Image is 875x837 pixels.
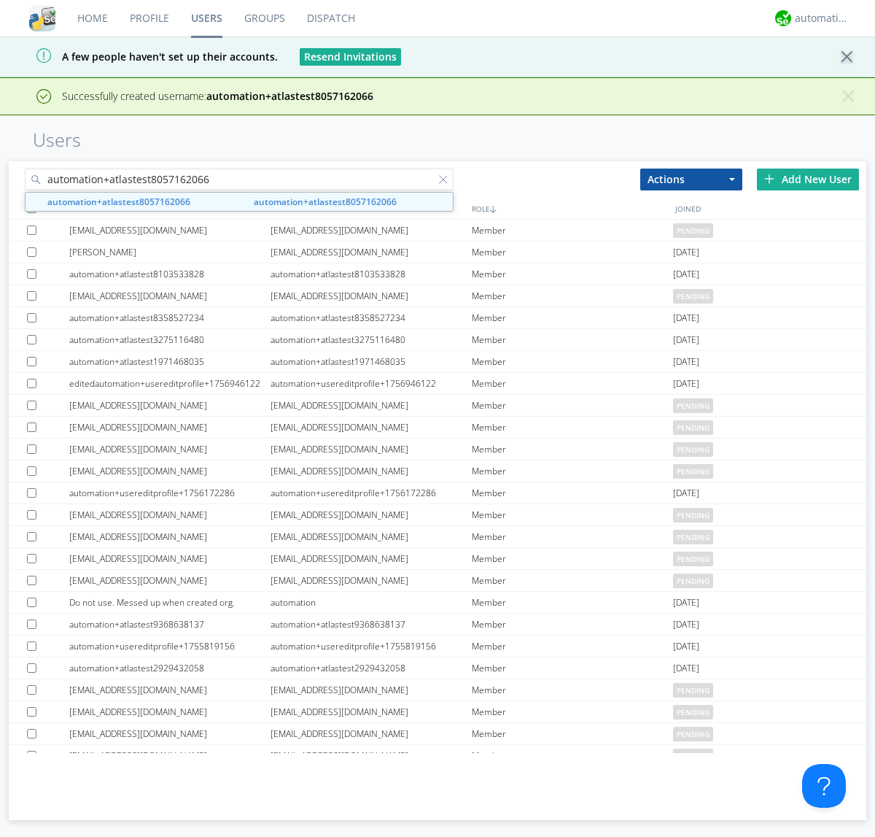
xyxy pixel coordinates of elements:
[62,89,373,103] span: Successfully created username:
[472,745,673,766] div: Member
[9,570,866,592] a: [EMAIL_ADDRESS][DOMAIN_NAME][EMAIL_ADDRESS][DOMAIN_NAME]Memberpending
[472,307,673,328] div: Member
[472,242,673,263] div: Member
[9,329,866,351] a: automation+atlastest3275116480automation+atlastest3275116480Member[DATE]
[472,504,673,525] div: Member
[271,460,472,482] div: [EMAIL_ADDRESS][DOMAIN_NAME]
[9,482,866,504] a: automation+usereditprofile+1756172286automation+usereditprofile+1756172286Member[DATE]
[9,351,866,373] a: automation+atlastest1971468035automation+atlastest1971468035Member[DATE]
[271,417,472,438] div: [EMAIL_ADDRESS][DOMAIN_NAME]
[673,289,713,304] span: pending
[271,636,472,657] div: automation+usereditprofile+1755819156
[11,50,278,63] span: A few people haven't set up their accounts.
[472,679,673,701] div: Member
[673,574,713,588] span: pending
[271,439,472,460] div: [EMAIL_ADDRESS][DOMAIN_NAME]
[9,242,866,263] a: [PERSON_NAME][EMAIL_ADDRESS][DOMAIN_NAME]Member[DATE]
[9,657,866,679] a: automation+atlastest2929432058automation+atlastest2929432058Member[DATE]
[69,263,271,285] div: automation+atlastest8103533828
[795,11,849,26] div: automation+atlas
[69,329,271,350] div: automation+atlastest3275116480
[673,398,713,413] span: pending
[9,745,866,767] a: [EMAIL_ADDRESS][DOMAIN_NAME][EMAIL_ADDRESS][DOMAIN_NAME]Memberpending
[472,636,673,657] div: Member
[69,439,271,460] div: [EMAIL_ADDRESS][DOMAIN_NAME]
[69,679,271,701] div: [EMAIL_ADDRESS][DOMAIN_NAME]
[472,395,673,416] div: Member
[69,592,271,613] div: Do not use. Messed up when created org.
[673,727,713,741] span: pending
[764,174,774,184] img: plus.svg
[673,242,699,263] span: [DATE]
[69,482,271,504] div: automation+usereditprofile+1756172286
[472,570,673,591] div: Member
[802,764,846,808] iframe: Toggle Customer Support
[673,482,699,504] span: [DATE]
[9,307,866,329] a: automation+atlastest8358527234automation+atlastest8358527234Member[DATE]
[9,701,866,723] a: [EMAIL_ADDRESS][DOMAIN_NAME][EMAIL_ADDRESS][DOMAIN_NAME]Memberpending
[472,285,673,306] div: Member
[9,263,866,285] a: automation+atlastest8103533828automation+atlastest8103533828Member[DATE]
[472,526,673,547] div: Member
[271,723,472,744] div: [EMAIL_ADDRESS][DOMAIN_NAME]
[673,705,713,720] span: pending
[673,508,713,522] span: pending
[472,220,673,241] div: Member
[673,464,713,479] span: pending
[69,614,271,635] div: automation+atlastest9368638137
[69,636,271,657] div: automation+usereditprofile+1755819156
[206,89,373,103] strong: automation+atlastest8057162066
[9,395,866,417] a: [EMAIL_ADDRESS][DOMAIN_NAME][EMAIL_ADDRESS][DOMAIN_NAME]Memberpending
[69,723,271,744] div: [EMAIL_ADDRESS][DOMAIN_NAME]
[673,657,699,679] span: [DATE]
[271,570,472,591] div: [EMAIL_ADDRESS][DOMAIN_NAME]
[271,263,472,285] div: automation+atlastest8103533828
[271,329,472,350] div: automation+atlastest3275116480
[69,548,271,569] div: [EMAIL_ADDRESS][DOMAIN_NAME]
[9,723,866,745] a: [EMAIL_ADDRESS][DOMAIN_NAME][EMAIL_ADDRESS][DOMAIN_NAME]Memberpending
[69,526,271,547] div: [EMAIL_ADDRESS][DOMAIN_NAME]
[25,169,454,190] input: Search users
[69,701,271,722] div: [EMAIL_ADDRESS][DOMAIN_NAME]
[472,548,673,569] div: Member
[673,373,699,395] span: [DATE]
[673,636,699,657] span: [DATE]
[673,420,713,435] span: pending
[673,592,699,614] span: [DATE]
[271,373,472,394] div: automation+usereditprofile+1756946122
[757,169,859,190] div: Add New User
[9,417,866,439] a: [EMAIL_ADDRESS][DOMAIN_NAME][EMAIL_ADDRESS][DOMAIN_NAME]Memberpending
[69,570,271,591] div: [EMAIL_ADDRESS][DOMAIN_NAME]
[271,526,472,547] div: [EMAIL_ADDRESS][DOMAIN_NAME]
[271,679,472,701] div: [EMAIL_ADDRESS][DOMAIN_NAME]
[69,504,271,525] div: [EMAIL_ADDRESS][DOMAIN_NAME]
[271,285,472,306] div: [EMAIL_ADDRESS][DOMAIN_NAME]
[271,242,472,263] div: [EMAIL_ADDRESS][DOMAIN_NAME]
[9,636,866,657] a: automation+usereditprofile+1755819156automation+usereditprofile+1755819156Member[DATE]
[472,482,673,504] div: Member
[271,307,472,328] div: automation+atlastest8358527234
[673,223,713,238] span: pending
[472,657,673,679] div: Member
[69,285,271,306] div: [EMAIL_ADDRESS][DOMAIN_NAME]
[673,442,713,457] span: pending
[673,749,713,763] span: pending
[29,5,55,31] img: cddb5a64eb264b2086981ab96f4c1ba7
[9,439,866,460] a: [EMAIL_ADDRESS][DOMAIN_NAME][EMAIL_ADDRESS][DOMAIN_NAME]Memberpending
[640,169,742,190] button: Actions
[47,196,190,208] strong: automation+atlastest8057162066
[775,10,791,26] img: d2d01cd9b4174d08988066c6d424eccd
[9,614,866,636] a: automation+atlastest9368638137automation+atlastest9368638137Member[DATE]
[271,482,472,504] div: automation+usereditprofile+1756172286
[673,329,699,351] span: [DATE]
[9,220,866,242] a: [EMAIL_ADDRESS][DOMAIN_NAME][EMAIL_ADDRESS][DOMAIN_NAME]Memberpending
[271,745,472,766] div: [EMAIL_ADDRESS][DOMAIN_NAME]
[9,504,866,526] a: [EMAIL_ADDRESS][DOMAIN_NAME][EMAIL_ADDRESS][DOMAIN_NAME]Memberpending
[472,373,673,394] div: Member
[69,417,271,438] div: [EMAIL_ADDRESS][DOMAIN_NAME]
[9,592,866,614] a: Do not use. Messed up when created org.automationMember[DATE]
[271,504,472,525] div: [EMAIL_ADDRESS][DOMAIN_NAME]
[472,723,673,744] div: Member
[468,198,672,219] div: ROLE
[271,395,472,416] div: [EMAIL_ADDRESS][DOMAIN_NAME]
